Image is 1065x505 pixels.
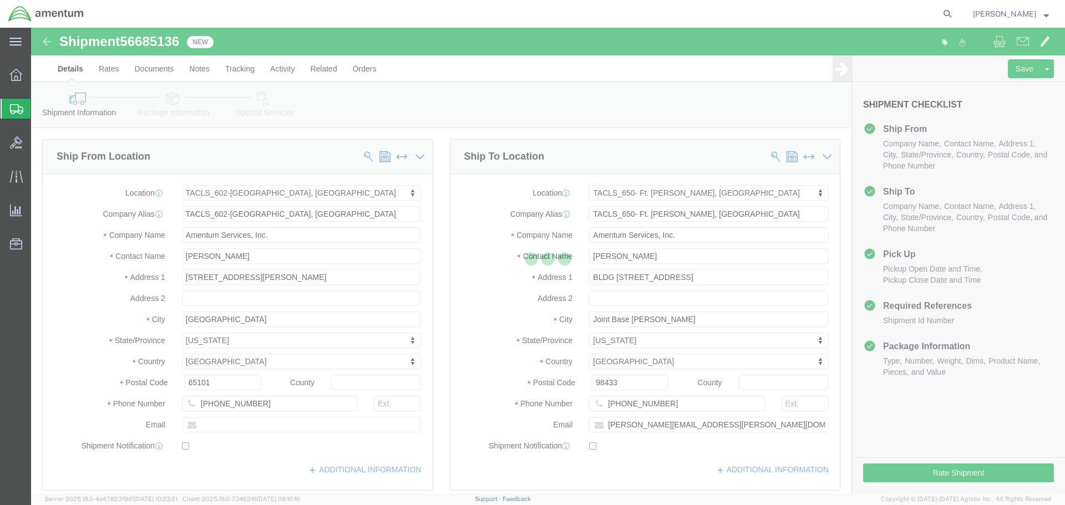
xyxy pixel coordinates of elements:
span: Client: 2025.18.0-7346316 [182,496,300,502]
span: [DATE] 10:23:21 [134,496,177,502]
button: [PERSON_NAME] [972,7,1049,21]
span: Copyright © [DATE]-[DATE] Agistix Inc., All Rights Reserved [881,494,1052,504]
img: logo [8,6,84,22]
span: [DATE] 08:10:16 [257,496,300,502]
a: Support [475,496,503,502]
span: David Manner [973,8,1036,20]
span: Server: 2025.18.0-4e47823f9d1 [44,496,177,502]
a: Feedback [503,496,531,502]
